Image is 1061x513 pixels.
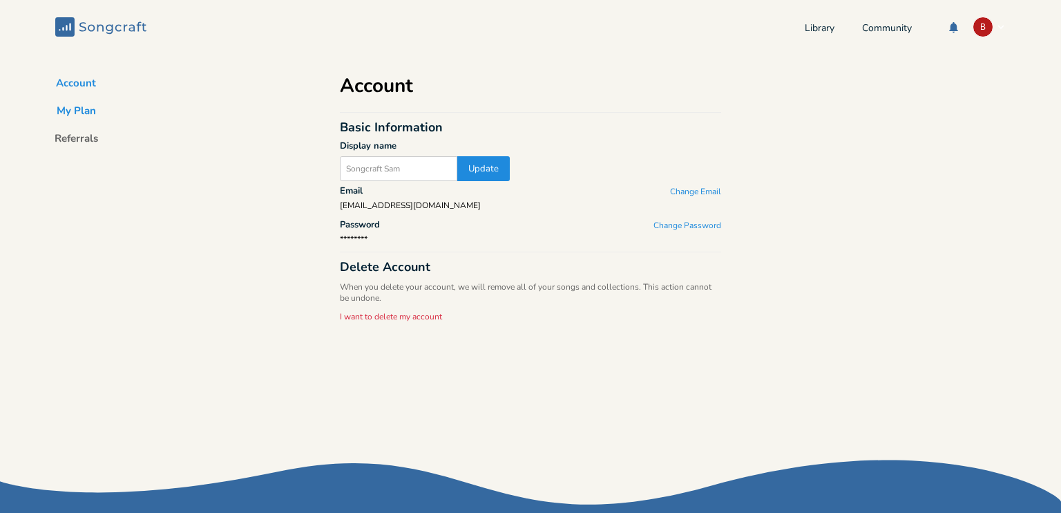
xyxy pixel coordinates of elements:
p: When you delete your account, we will remove all of your songs and collections. This action canno... [340,281,721,304]
button: Change Password [653,221,721,232]
a: Library [805,24,834,35]
div: bonesbunch [973,17,993,37]
div: Display name [340,142,721,151]
div: Basic Information [340,121,721,133]
div: [EMAIL_ADDRESS][DOMAIN_NAME] [340,201,721,209]
div: Email [340,187,363,196]
a: Community [862,24,912,35]
button: My Plan [46,104,107,123]
div: Password [340,221,380,230]
button: Referrals [44,131,109,151]
button: B [973,17,1006,37]
input: Songcraft Sam [340,156,457,181]
div: Delete Account [340,261,721,273]
h1: Account [340,76,413,95]
button: Account [45,76,107,95]
button: I want to delete my account [340,312,442,324]
button: Change Email [670,187,721,198]
button: Update [457,156,510,181]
